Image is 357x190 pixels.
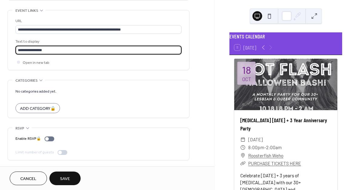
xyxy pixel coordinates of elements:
div: ​ [240,136,246,143]
span: - [264,143,266,151]
span: No categories added yet. [15,88,56,95]
a: Roosterfish Weho [248,152,283,159]
span: Save [60,176,70,182]
div: EVENTS CALENDAR [229,32,342,40]
div: 18 [242,65,251,75]
span: Event links [15,8,38,14]
div: ​ [240,143,246,151]
button: Save [49,172,81,185]
span: Categories [15,77,38,84]
span: 2:00am [266,143,282,151]
span: Open in new tab [23,60,49,66]
div: Limit number of guests [15,149,54,156]
a: PURCHASE TICKETS HERE [248,161,301,166]
span: [DATE] [248,136,263,143]
div: Oct [242,77,251,82]
div: ​ [240,159,246,167]
div: URL [15,18,180,24]
span: RSVP [15,125,24,132]
div: Text to display [15,38,180,45]
button: Cancel [10,172,47,185]
a: [MEDICAL_DATA] [DATE] + 3 Year Anniversary Party [240,117,327,131]
div: ​ [240,152,246,159]
span: Cancel [20,176,36,182]
span: 8:00pm [248,143,264,151]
